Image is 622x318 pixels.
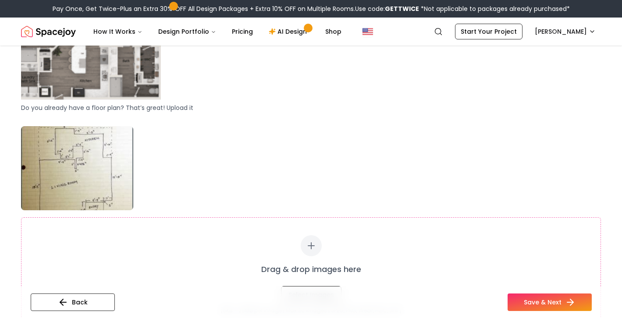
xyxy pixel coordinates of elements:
[455,24,522,39] a: Start Your Project
[318,23,348,40] a: Shop
[53,4,570,13] div: Pay Once, Get Twice-Plus an Extra 30% OFF All Design Packages + Extra 10% OFF on Multiple Rooms.
[508,293,592,311] button: Save & Next
[86,23,149,40] button: How It Works
[355,4,419,13] span: Use code:
[21,126,133,210] img: Guide image
[31,293,115,311] button: Back
[262,23,316,40] a: AI Design
[21,23,76,40] a: Spacejoy
[151,23,223,40] button: Design Portfolio
[363,26,373,37] img: United States
[225,23,260,40] a: Pricing
[281,286,341,304] button: Select Images
[261,263,361,276] p: Drag & drop images here
[21,103,601,112] p: Do you already have a floor plan? That’s great! Upload it
[530,24,601,39] button: [PERSON_NAME]
[385,4,419,13] b: GETTWICE
[419,4,570,13] span: *Not applicable to packages already purchased*
[21,18,601,46] nav: Global
[21,23,76,40] img: Spacejoy Logo
[86,23,348,40] nav: Main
